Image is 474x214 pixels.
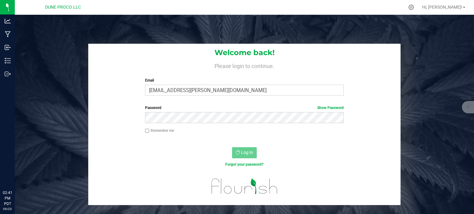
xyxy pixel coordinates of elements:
inline-svg: Outbound [5,71,11,77]
label: Remember me [145,128,174,133]
button: Log In [232,147,257,158]
inline-svg: Inventory [5,58,11,64]
p: 09/23 [3,207,12,211]
div: Manage settings [407,4,415,10]
label: Email [145,78,344,83]
input: Remember me [145,129,149,133]
inline-svg: Manufacturing [5,31,11,37]
a: Forgot your password? [225,162,264,167]
h1: Welcome back! [88,49,401,57]
inline-svg: Inbound [5,44,11,50]
span: Log In [241,150,253,155]
p: 02:41 PM PDT [3,190,12,207]
span: Hi, [PERSON_NAME]! [422,5,462,10]
span: Password [145,106,161,110]
span: DUNE PROCO LLC [45,5,81,10]
a: Show Password [317,106,344,110]
inline-svg: Analytics [5,18,11,24]
h4: Please login to continue. [88,62,401,69]
img: flourish_logo.svg [206,174,284,199]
